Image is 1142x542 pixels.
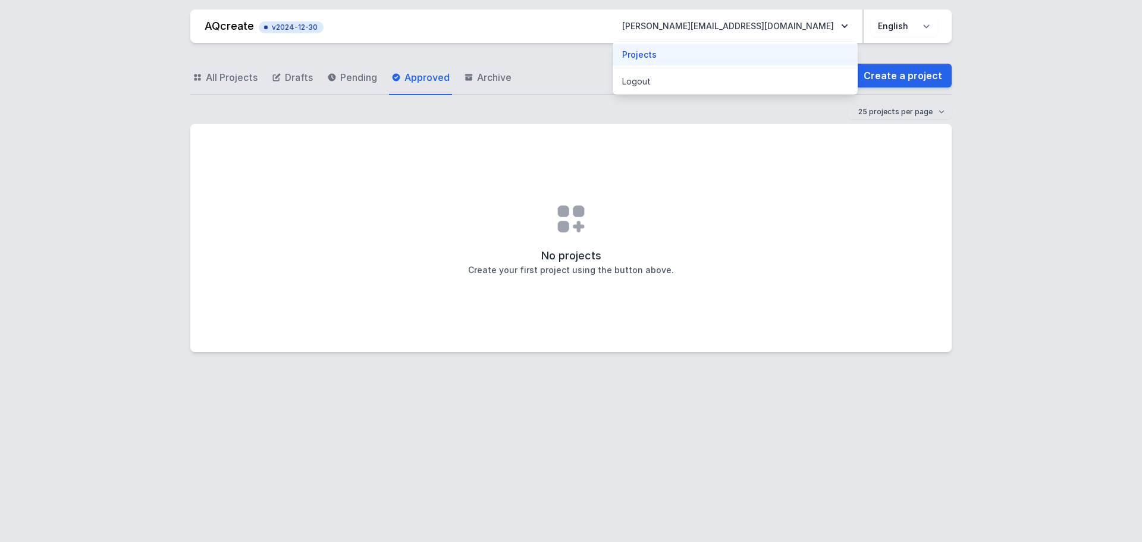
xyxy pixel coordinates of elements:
[613,42,858,95] div: [PERSON_NAME][EMAIL_ADDRESS][DOMAIN_NAME]
[613,15,858,37] button: [PERSON_NAME][EMAIL_ADDRESS][DOMAIN_NAME]
[404,70,450,84] span: Approved
[613,71,858,92] button: Logout
[205,20,254,32] a: AQcreate
[462,61,514,95] a: Archive
[206,70,258,84] span: All Projects
[541,247,601,264] h2: No projects
[389,61,452,95] a: Approved
[477,70,512,84] span: Archive
[325,61,379,95] a: Pending
[190,61,260,95] a: All Projects
[613,44,858,65] a: Projects
[340,70,377,84] span: Pending
[468,264,674,276] h3: Create your first project using the button above.
[871,15,937,37] select: Choose language
[265,23,318,32] span: v2024-12-30
[269,61,315,95] a: Drafts
[854,64,952,87] a: Create a project
[285,70,313,84] span: Drafts
[259,19,324,33] button: v2024-12-30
